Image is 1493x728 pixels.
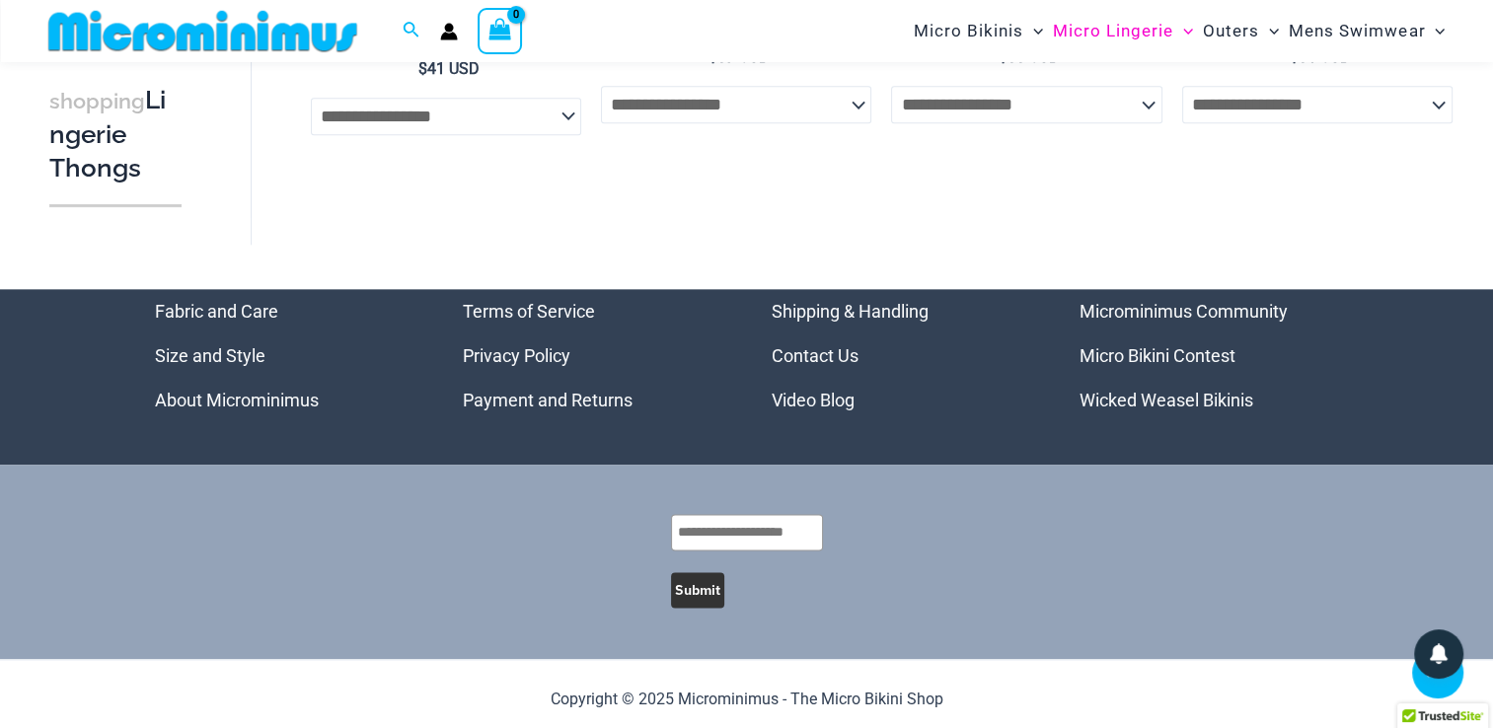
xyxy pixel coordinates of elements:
[463,345,570,366] a: Privacy Policy
[403,19,420,43] a: Search icon link
[1048,6,1198,56] a: Micro LingerieMenu ToggleMenu Toggle
[418,59,480,78] bdi: 41 USD
[1080,345,1235,366] a: Micro Bikini Contest
[909,6,1048,56] a: Micro BikinisMenu ToggleMenu Toggle
[1023,6,1043,56] span: Menu Toggle
[155,345,265,366] a: Size and Style
[772,390,855,410] a: Video Blog
[1425,6,1445,56] span: Menu Toggle
[440,23,458,40] a: Account icon link
[40,9,365,53] img: MM SHOP LOGO FLAT
[478,8,523,53] a: View Shopping Cart, empty
[772,301,929,322] a: Shipping & Handling
[1080,301,1288,322] a: Microminimus Community
[49,89,145,113] span: shopping
[155,390,319,410] a: About Microminimus
[463,289,722,422] aside: Footer Widget 2
[418,59,427,78] span: $
[1080,289,1339,422] aside: Footer Widget 4
[914,6,1023,56] span: Micro Bikinis
[155,289,414,422] nav: Menu
[772,345,858,366] a: Contact Us
[155,289,414,422] aside: Footer Widget 1
[1203,6,1259,56] span: Outers
[671,572,724,608] button: Submit
[1259,6,1279,56] span: Menu Toggle
[463,390,633,410] a: Payment and Returns
[772,289,1031,422] aside: Footer Widget 3
[463,301,595,322] a: Terms of Service
[1173,6,1193,56] span: Menu Toggle
[906,3,1454,59] nav: Site Navigation
[1080,390,1253,410] a: Wicked Weasel Bikinis
[49,84,182,184] h3: Lingerie Thongs
[1289,6,1425,56] span: Mens Swimwear
[155,685,1339,714] p: Copyright © 2025 Microminimus - The Micro Bikini Shop
[1284,6,1450,56] a: Mens SwimwearMenu ToggleMenu Toggle
[463,289,722,422] nav: Menu
[1053,6,1173,56] span: Micro Lingerie
[1198,6,1284,56] a: OutersMenu ToggleMenu Toggle
[1080,289,1339,422] nav: Menu
[155,301,278,322] a: Fabric and Care
[772,289,1031,422] nav: Menu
